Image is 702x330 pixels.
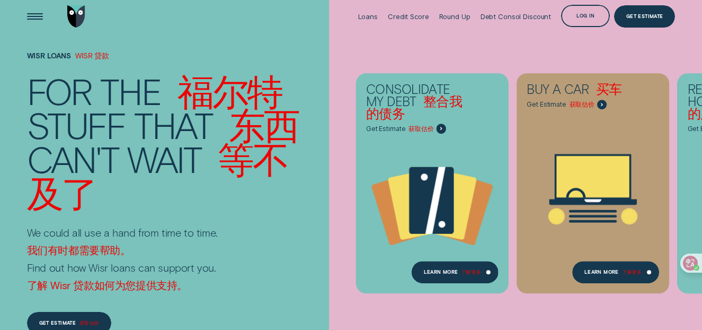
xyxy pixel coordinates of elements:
img: Wisr [67,5,85,27]
div: For [27,74,92,108]
div: Consolidate my debt [366,83,464,124]
button: Log in [561,5,610,27]
a: Buy a car - Learn more [517,73,669,287]
font: 东西 [229,102,299,147]
div: can't [27,142,119,176]
div: stuff [27,108,126,142]
font: 获取估价 [570,100,595,109]
font: 了解 Wisr 贷款如何为您提供支持。 [27,279,188,292]
div: that [134,108,212,142]
a: Consolidate my debt - Learn more [356,73,509,287]
p: We could all use a hand from time to time. Find out how Wisr loans can support you. [27,226,238,296]
font: 整合我的债务 [366,93,462,122]
a: Get Estimate [614,5,675,27]
div: Loans [358,12,378,21]
span: Get Estimate [527,100,594,108]
div: Debt Consol Discount [481,12,551,21]
div: wait [127,142,201,176]
h1: Wisr loans [27,51,300,74]
a: Learn More [572,261,659,283]
div: Buy a car [527,83,624,99]
font: 获取估价 [408,125,434,134]
font: 买车 [596,81,622,98]
div: the [100,74,161,108]
div: Round Up [439,12,470,21]
font: 我们有时都需要帮助。 [27,244,131,257]
font: 福尔特 [177,68,282,114]
h4: For the stuff that can't wait [27,74,300,210]
font: WISR 贷款 [75,51,109,61]
a: Learn more [412,261,499,283]
button: Open Menu [24,5,46,27]
div: Credit Score [388,12,429,21]
span: Get Estimate [366,125,434,133]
